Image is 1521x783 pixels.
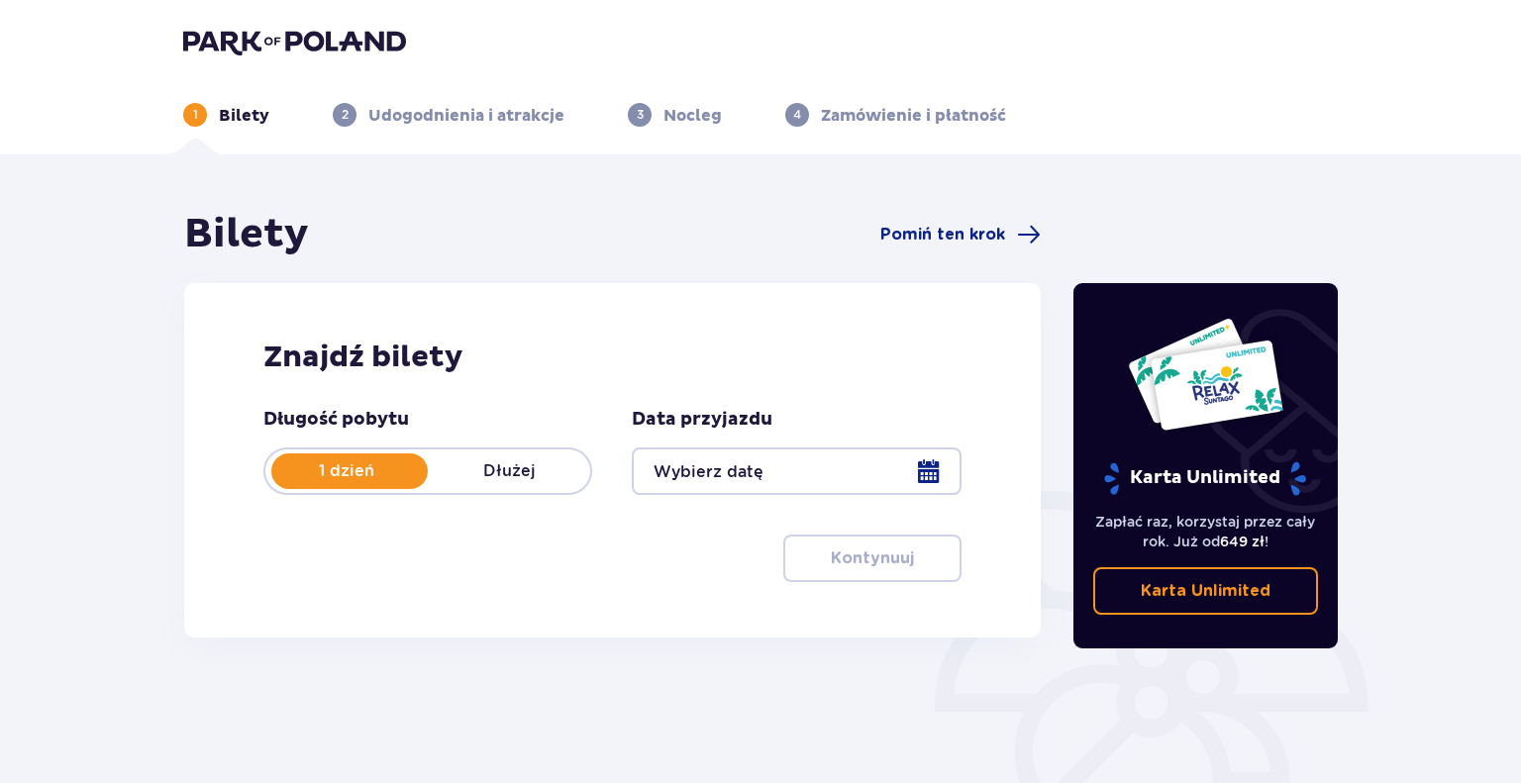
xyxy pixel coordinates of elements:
[184,210,309,259] h1: Bilety
[219,105,269,127] p: Bilety
[428,460,590,482] p: Dłużej
[793,106,801,124] p: 4
[265,460,428,482] p: 1 dzień
[785,103,1006,127] div: 4Zamówienie i płatność
[628,103,722,127] div: 3Nocleg
[880,223,1041,246] a: Pomiń ten krok
[333,103,564,127] div: 2Udogodnienia i atrakcje
[1127,317,1284,432] img: Dwie karty całoroczne do Suntago z napisem 'UNLIMITED RELAX', na białym tle z tropikalnymi liśćmi...
[1220,534,1265,549] span: 649 zł
[1093,512,1319,551] p: Zapłać raz, korzystaj przez cały rok. Już od !
[632,408,772,432] p: Data przyjazdu
[637,106,644,124] p: 3
[183,28,406,55] img: Park of Poland logo
[783,535,962,582] button: Kontynuuj
[1102,461,1308,496] p: Karta Unlimited
[821,105,1006,127] p: Zamówienie i płatność
[1141,580,1270,602] p: Karta Unlimited
[663,105,722,127] p: Nocleg
[831,547,914,569] p: Kontynuuj
[183,103,269,127] div: 1Bilety
[263,408,409,432] p: Długość pobytu
[368,105,564,127] p: Udogodnienia i atrakcje
[880,224,1005,245] span: Pomiń ten krok
[263,339,962,376] h2: Znajdź bilety
[1093,567,1319,615] a: Karta Unlimited
[342,106,349,124] p: 2
[193,106,198,124] p: 1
